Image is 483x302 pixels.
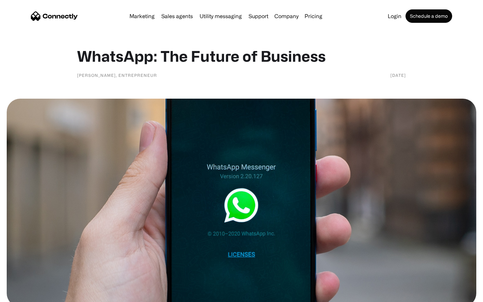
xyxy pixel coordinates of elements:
a: Login [385,13,404,19]
ul: Language list [13,290,40,300]
a: Pricing [302,13,325,19]
h1: WhatsApp: The Future of Business [77,47,406,65]
div: [PERSON_NAME], Entrepreneur [77,72,157,79]
a: Marketing [127,13,157,19]
div: Company [274,11,299,21]
aside: Language selected: English [7,290,40,300]
div: [DATE] [390,72,406,79]
a: Utility messaging [197,13,245,19]
a: Sales agents [159,13,196,19]
a: Schedule a demo [406,9,452,23]
a: Support [246,13,271,19]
